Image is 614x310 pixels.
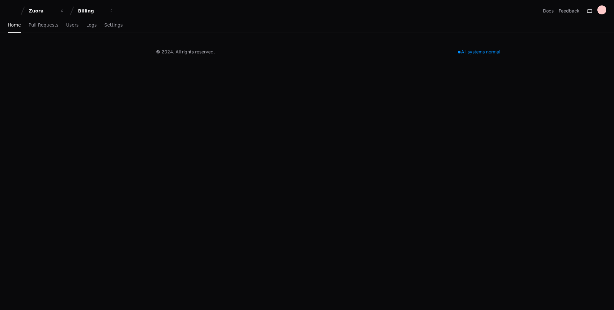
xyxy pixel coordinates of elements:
span: Settings [104,23,122,27]
span: Pull Requests [28,23,58,27]
span: Logs [86,23,97,27]
button: Feedback [559,8,579,14]
div: Billing [78,8,106,14]
span: Users [66,23,79,27]
button: Billing [75,5,116,17]
a: Home [8,18,21,33]
a: Docs [543,8,554,14]
a: Users [66,18,79,33]
div: All systems normal [454,47,504,56]
a: Pull Requests [28,18,58,33]
a: Logs [86,18,97,33]
button: Zuora [26,5,67,17]
span: Home [8,23,21,27]
a: Settings [104,18,122,33]
div: © 2024. All rights reserved. [156,49,215,55]
div: Zuora [29,8,56,14]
